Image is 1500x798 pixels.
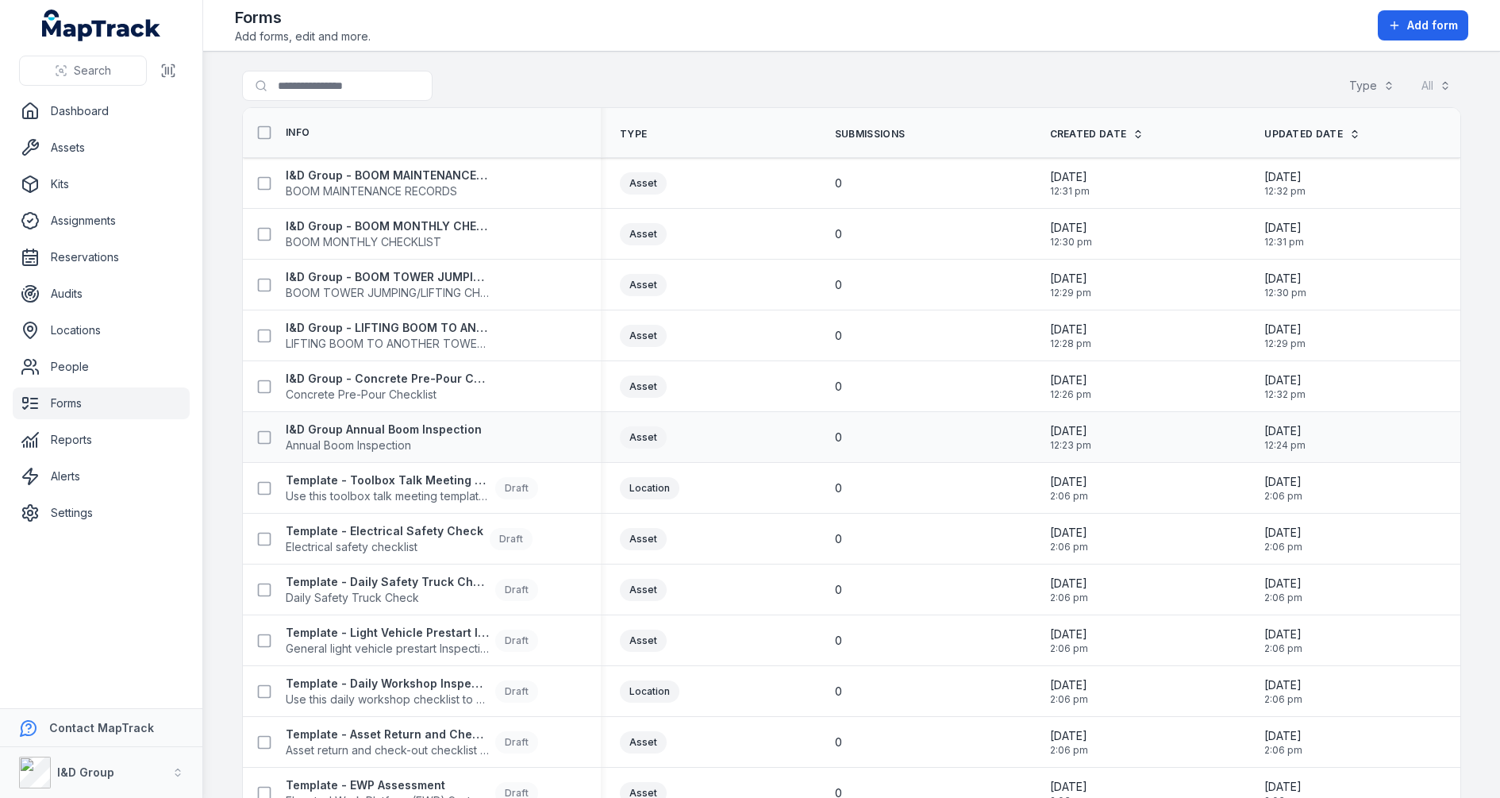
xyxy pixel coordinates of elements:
[1264,423,1306,452] time: 21/08/2025, 12:24:46 pm
[835,430,842,445] span: 0
[1050,693,1088,706] span: 2:06 pm
[620,223,667,245] div: Asset
[1050,388,1091,401] span: 12:26 pm
[286,574,489,590] strong: Template - Daily Safety Truck Check
[286,590,489,606] span: Daily Safety Truck Check
[286,285,489,301] span: BOOM TOWER JUMPING/LIFTING CHECKLIST
[286,727,538,758] a: Template - Asset Return and Check-out ChecklistAsset return and check-out checklist - for key ass...
[286,488,489,504] span: Use this toolbox talk meeting template to record details from safety meetings and toolbox talks.
[1264,576,1302,592] span: [DATE]
[13,497,190,529] a: Settings
[13,351,190,383] a: People
[286,692,489,707] span: Use this daily workshop checklist to maintain safety standard in the work zones at site.
[1050,626,1088,642] span: [DATE]
[286,168,489,183] strong: I&D Group - BOOM MAINTENANCE RECORDS
[620,680,679,703] div: Location
[286,218,489,234] strong: I&D Group - BOOM MONTHLY CHECKLIST
[286,371,489,403] a: I&D Group - Concrete Pre-Pour ChecklistConcrete Pre-Pour Checklist
[1264,525,1302,553] time: 07/07/2025, 2:06:51 pm
[835,633,842,649] span: 0
[1050,236,1092,249] span: 12:30 pm
[1264,592,1302,604] span: 2:06 pm
[1050,592,1088,604] span: 2:06 pm
[1050,271,1091,287] span: [DATE]
[1050,677,1088,706] time: 07/07/2025, 2:06:51 pm
[286,727,489,742] strong: Template - Asset Return and Check-out Checklist
[1264,388,1306,401] span: 12:32 pm
[1050,220,1092,236] span: [DATE]
[835,175,842,191] span: 0
[1407,17,1458,33] span: Add form
[1411,71,1461,101] button: All
[1264,322,1306,350] time: 21/08/2025, 12:29:13 pm
[1050,169,1090,185] span: [DATE]
[1264,220,1304,236] span: [DATE]
[835,582,842,598] span: 0
[1050,728,1088,744] span: [DATE]
[495,477,538,499] div: Draft
[1050,322,1091,350] time: 21/08/2025, 12:28:23 pm
[286,574,538,606] a: Template - Daily Safety Truck CheckDaily Safety Truck CheckDraft
[1264,271,1306,287] span: [DATE]
[286,625,538,657] a: Template - Light Vehicle Prestart InspectionGeneral light vehicle prestart Inspection formDraft
[495,731,538,754] div: Draft
[1050,128,1144,141] a: Created Date
[1050,576,1088,592] span: [DATE]
[1050,474,1088,490] span: [DATE]
[1264,128,1343,141] span: Updated Date
[235,6,371,29] h2: Forms
[1050,185,1090,198] span: 12:31 pm
[1050,677,1088,693] span: [DATE]
[1264,677,1302,693] span: [DATE]
[1264,490,1302,503] span: 2:06 pm
[286,676,489,692] strong: Template - Daily Workshop Inspection
[286,641,489,657] span: General light vehicle prestart Inspection form
[286,269,489,285] strong: I&D Group - BOOM TOWER JUMPING/LIFTING CHECKLIST
[286,320,489,336] strong: I&D Group - LIFTING BOOM TO ANOTHER TOWER CHECKLIST
[1264,423,1306,439] span: [DATE]
[1050,287,1091,299] span: 12:29 pm
[13,278,190,310] a: Audits
[49,721,154,734] strong: Contact MapTrack
[835,379,842,395] span: 0
[1264,728,1302,744] span: [DATE]
[1264,525,1302,541] span: [DATE]
[1264,271,1306,299] time: 21/08/2025, 12:30:07 pm
[19,56,147,86] button: Search
[1050,337,1091,350] span: 12:28 pm
[13,95,190,127] a: Dashboard
[13,168,190,200] a: Kits
[1339,71,1405,101] button: Type
[1264,372,1306,388] span: [DATE]
[1264,541,1302,553] span: 2:06 pm
[835,277,842,293] span: 0
[1264,220,1304,249] time: 21/08/2025, 12:31:21 pm
[1264,626,1302,642] span: [DATE]
[286,676,538,707] a: Template - Daily Workshop InspectionUse this daily workshop checklist to maintain safety standard...
[620,731,667,754] div: Asset
[1264,642,1302,655] span: 2:06 pm
[1050,576,1088,604] time: 07/07/2025, 2:06:51 pm
[835,684,842,700] span: 0
[1264,128,1360,141] a: Updated Date
[13,205,190,237] a: Assignments
[835,128,905,141] span: Submissions
[286,168,489,199] a: I&D Group - BOOM MAINTENANCE RECORDSBOOM MAINTENANCE RECORDS
[1264,626,1302,655] time: 07/07/2025, 2:06:51 pm
[1264,779,1302,795] span: [DATE]
[835,531,842,547] span: 0
[620,172,667,195] div: Asset
[286,422,482,453] a: I&D Group Annual Boom InspectionAnnual Boom Inspection
[286,539,483,555] span: Electrical safety checklist
[1264,169,1306,198] time: 21/08/2025, 12:32:00 pm
[490,528,533,550] div: Draft
[1050,744,1088,757] span: 2:06 pm
[286,625,489,641] strong: Template - Light Vehicle Prestart Inspection
[1050,423,1091,452] time: 21/08/2025, 12:23:03 pm
[286,269,489,301] a: I&D Group - BOOM TOWER JUMPING/LIFTING CHECKLISTBOOM TOWER JUMPING/LIFTING CHECKLIST
[286,234,489,250] span: BOOM MONTHLY CHECKLIST
[286,387,489,403] span: Concrete Pre-Pour Checklist
[286,523,483,539] strong: Template - Electrical Safety Check
[1050,525,1088,553] time: 07/07/2025, 2:06:51 pm
[235,29,371,44] span: Add forms, edit and more.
